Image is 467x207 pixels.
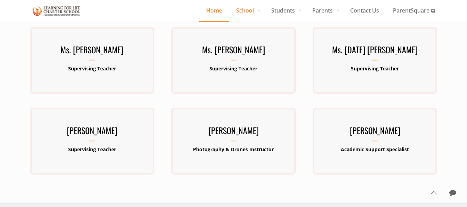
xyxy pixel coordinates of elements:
[33,5,81,17] img: Staff
[171,43,296,61] h3: Ms. [PERSON_NAME]
[193,146,274,153] b: Photography & Drones Instructor
[68,65,116,72] b: Supervising Teacher
[305,5,343,16] span: Parents
[313,123,437,141] h3: [PERSON_NAME]
[313,43,437,61] h3: Ms. [DATE] [PERSON_NAME]
[351,65,399,72] b: Supervising Teacher
[199,5,229,16] span: Home
[68,146,116,153] b: Supervising Teacher
[30,123,154,141] h3: [PERSON_NAME]
[30,43,154,61] h3: Ms. [PERSON_NAME]
[341,146,409,153] b: Academic Support Specialist
[264,5,305,16] span: Students
[386,5,442,16] span: ParentSquare ⧉
[229,5,264,16] span: School
[426,185,441,200] a: Back to top icon
[343,5,386,16] span: Contact Us
[209,65,257,72] b: Supervising Teacher
[171,123,296,141] h3: [PERSON_NAME]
